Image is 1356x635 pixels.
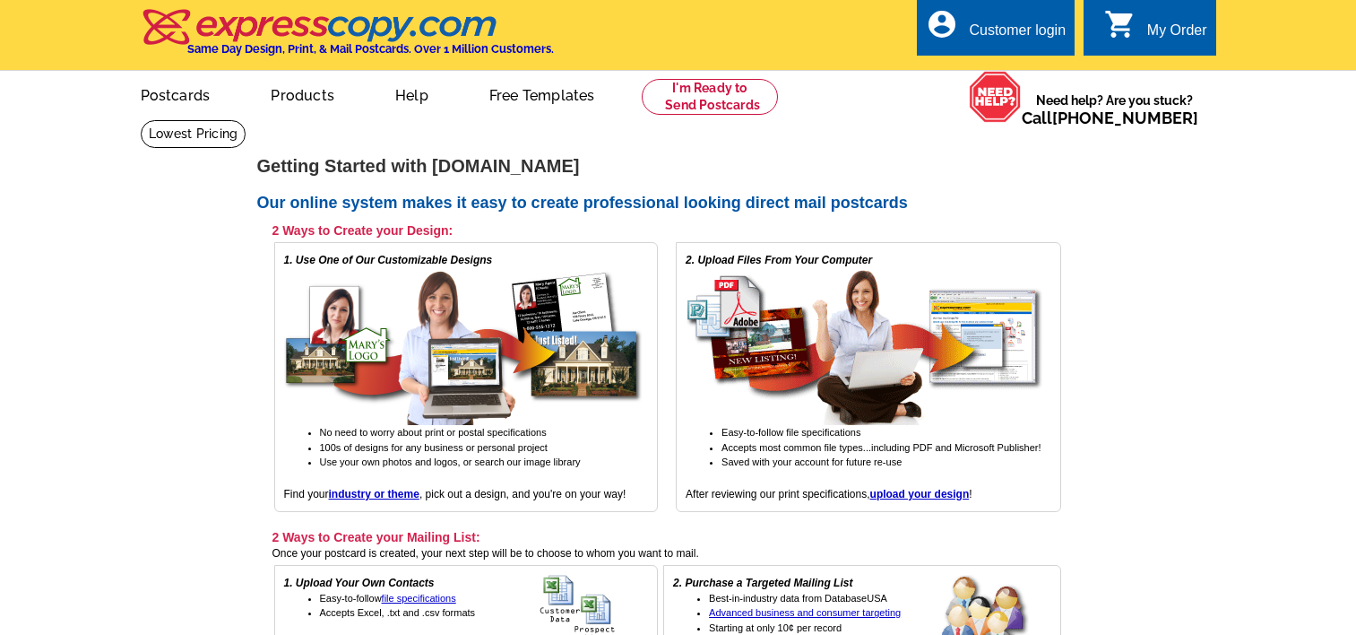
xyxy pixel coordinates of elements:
h1: Getting Started with [DOMAIN_NAME] [257,157,1100,176]
em: 1. Use One of Our Customizable Designs [284,254,493,266]
a: Postcards [112,73,239,115]
i: account_circle [926,8,958,40]
span: Need help? Are you stuck? [1022,91,1207,127]
span: Find your , pick out a design, and you're on your way! [284,488,626,500]
span: Once your postcard is created, your next step will be to choose to whom you want to mail. [272,547,699,560]
span: No need to worry about print or postal specifications [320,427,547,438]
a: Advanced business and consumer targeting [709,607,901,618]
span: Accepts Excel, .txt and .csv formats [320,607,476,618]
span: Call [1022,109,1198,127]
a: Free Templates [461,73,624,115]
em: 2. Upload Files From Your Computer [686,254,872,266]
img: upload your own design for free [686,268,1044,425]
span: Best-in-industry data from DatabaseUSA [709,593,887,604]
span: After reviewing our print specifications, ! [686,488,972,500]
i: shopping_cart [1104,8,1136,40]
em: 1. Upload Your Own Contacts [284,577,435,589]
a: Help [367,73,457,115]
span: Saved with your account for future re-use [721,457,902,467]
h3: 2 Ways to Create your Design: [272,222,1061,239]
a: Same Day Design, Print, & Mail Postcards. Over 1 Million Customers. [141,22,554,56]
span: 100s of designs for any business or personal project [320,442,548,453]
a: [PHONE_NUMBER] [1052,109,1198,127]
span: Starting at only 10¢ per record [709,622,842,633]
span: Easy-to-follow file specifications [721,427,860,438]
span: Accepts most common file types...including PDF and Microsoft Publisher! [721,442,1041,453]
span: Use your own photos and logos, or search our image library [320,457,581,467]
h4: Same Day Design, Print, & Mail Postcards. Over 1 Million Customers. [187,42,554,56]
a: shopping_cart My Order [1104,20,1207,42]
span: Easy-to-follow [320,593,456,604]
h2: Our online system makes it easy to create professional looking direct mail postcards [257,194,1100,213]
a: upload your design [870,488,970,500]
a: account_circle Customer login [926,20,1066,42]
div: Customer login [969,22,1066,48]
a: file specifications [382,593,456,604]
img: help [969,71,1022,123]
a: industry or theme [329,488,419,500]
h3: 2 Ways to Create your Mailing List: [272,529,1061,545]
em: 2. Purchase a Targeted Mailing List [673,577,852,589]
div: My Order [1147,22,1207,48]
a: Products [242,73,363,115]
img: free online postcard designs [284,268,643,425]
